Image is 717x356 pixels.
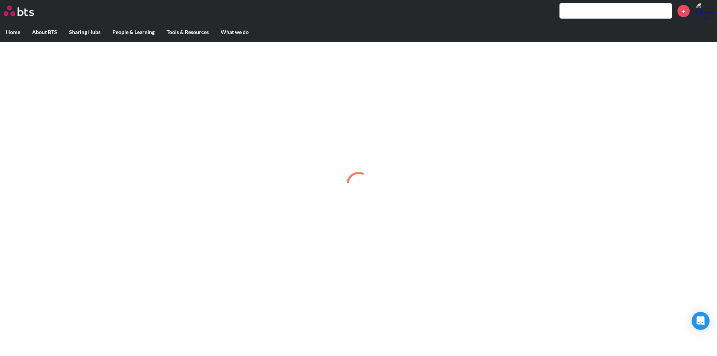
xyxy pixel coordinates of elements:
img: BTS Logo [4,6,34,16]
label: Sharing Hubs [63,22,106,42]
label: Tools & Resources [161,22,215,42]
div: Open Intercom Messenger [692,312,710,330]
a: Profile [695,2,713,20]
img: Edward Kellogg [695,2,713,20]
a: + [677,5,690,17]
label: People & Learning [106,22,161,42]
label: What we do [215,22,255,42]
a: Go home [4,6,48,16]
label: About BTS [26,22,63,42]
